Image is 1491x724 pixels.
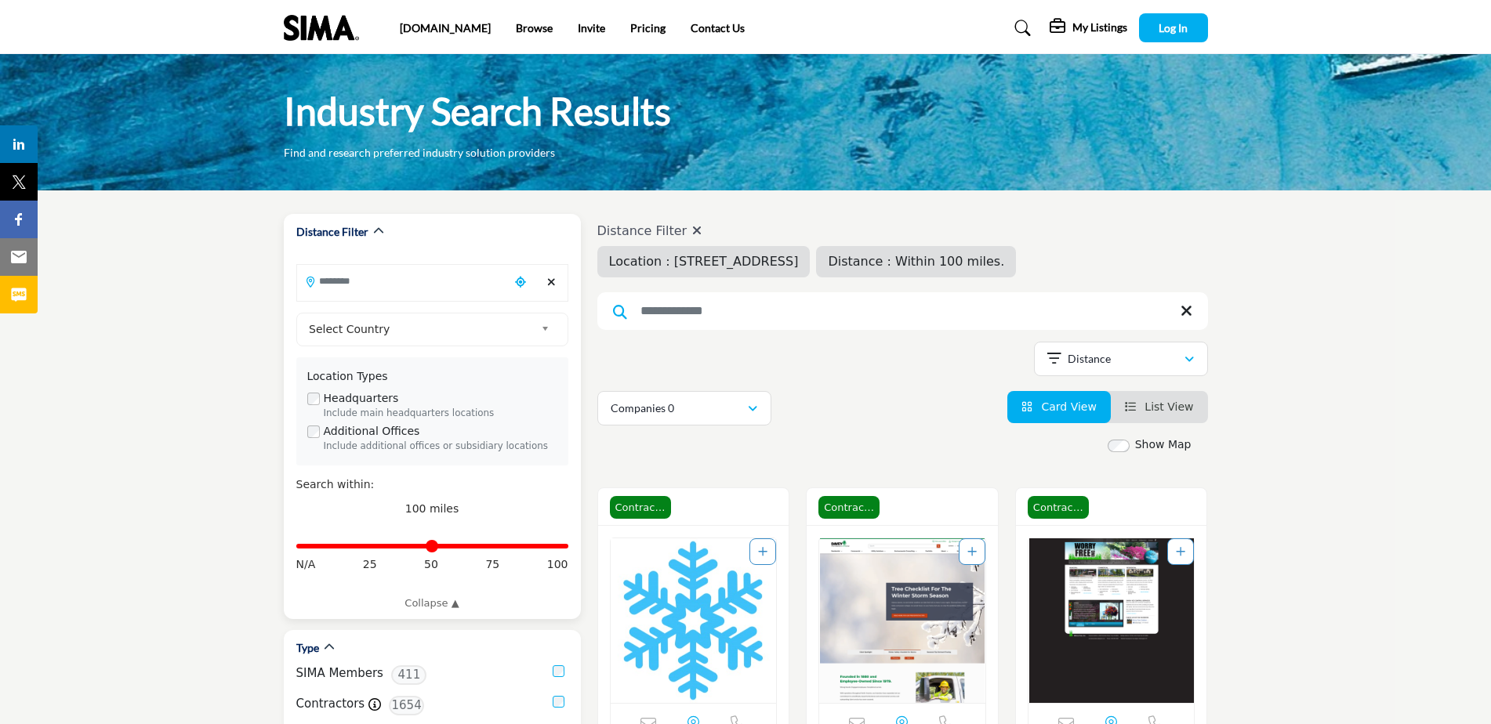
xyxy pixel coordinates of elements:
[597,223,1017,238] h4: Distance Filter
[1041,400,1096,413] span: Card View
[611,538,777,703] a: Open Listing in new tab
[324,423,420,440] label: Additional Offices
[1072,20,1127,34] h5: My Listings
[296,695,365,713] label: Contractors
[307,368,557,385] div: Location Types
[296,556,316,573] span: N/A
[284,15,367,41] img: Site Logo
[424,556,438,573] span: 50
[485,556,499,573] span: 75
[828,254,1004,269] span: Distance : Within 100 miles.
[324,390,399,407] label: Headquarters
[516,21,553,34] a: Browse
[1028,538,1195,703] a: Open Listing in new tab
[610,496,671,519] span: Contractor
[1028,496,1089,519] span: Contractor
[284,87,671,136] h1: Industry Search Results
[597,391,771,425] button: Companies 0
[296,640,319,656] h2: Type
[758,545,767,558] a: Add To List
[1145,400,1193,413] span: List View
[1135,436,1192,453] label: Show Map
[819,538,985,703] img: Davey Tree Expert Company - MI
[296,595,568,611] a: Collapse ▲
[597,292,1208,330] input: Search Keyword
[1111,391,1208,423] li: List View
[967,545,977,558] a: Add To List
[391,665,426,685] span: 411
[540,266,564,299] div: Clear search location
[1125,400,1194,413] a: View List
[1007,391,1111,423] li: Card View
[389,696,424,715] span: 1654
[296,664,383,682] label: SIMA Members
[578,21,605,34] a: Invite
[1028,538,1195,703] img: Worry Free Outdoor Services, Inc.
[630,21,666,34] a: Pricing
[1068,351,1111,367] p: Distance
[400,21,491,34] a: [DOMAIN_NAME]
[1176,545,1185,558] a: Add To List
[309,320,535,338] span: Select Country
[1050,19,1127,38] div: My Listings
[611,538,777,703] img: Mow On The Go
[819,538,985,703] a: Open Listing in new tab
[553,696,564,708] input: Contractors checkbox
[363,556,377,573] span: 25
[1034,342,1208,376] button: Distance
[324,440,557,454] div: Include additional offices or subsidiary locations
[296,224,368,240] h2: Distance Filter
[1021,400,1097,413] a: View Card
[609,254,799,269] span: Location : [STREET_ADDRESS]
[296,476,568,493] div: Search within:
[405,502,459,515] span: 100 miles
[547,556,568,573] span: 100
[1139,13,1208,42] button: Log In
[509,266,532,299] div: Choose your current location
[999,16,1041,41] a: Search
[818,496,880,519] span: Contractor
[284,145,555,161] p: Find and research preferred industry solution providers
[691,21,745,34] a: Contact Us
[611,400,674,416] p: Companies 0
[324,407,557,421] div: Include main headquarters locations
[1159,21,1188,34] span: Log In
[297,266,509,296] input: Search Location
[553,665,564,677] input: SIMA Members checkbox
